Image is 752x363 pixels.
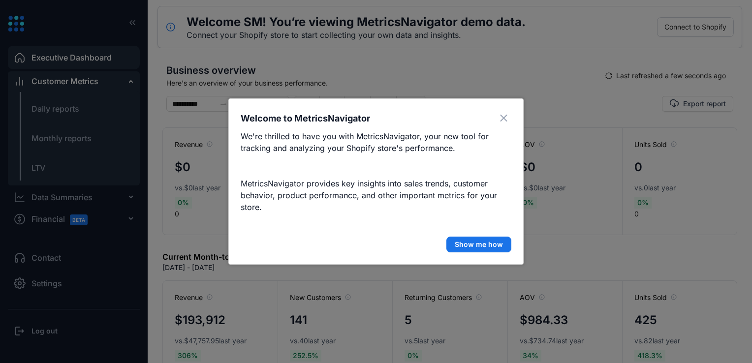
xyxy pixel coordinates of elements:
button: Close [496,111,511,126]
p: We're thrilled to have you with MetricsNavigator, your new tool for tracking and analyzing your S... [241,130,511,154]
h3: Welcome to MetricsNavigator [241,112,370,125]
button: Next [446,237,511,252]
p: MetricsNavigator provides key insights into sales trends, customer behavior, product performance,... [241,178,511,213]
span: Show me how [455,240,503,249]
